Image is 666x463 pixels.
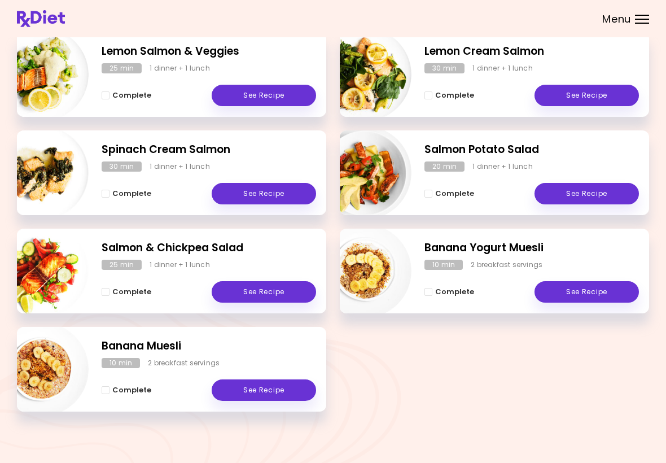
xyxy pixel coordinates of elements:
[148,358,220,368] div: 2 breakfast servings
[212,85,316,106] a: See Recipe - Lemon Salmon & Veggies
[102,285,151,299] button: Complete - Salmon & Chickpea Salad
[212,379,316,401] a: See Recipe - Banana Muesli
[424,240,639,256] h2: Banana Yogurt Muesli
[435,189,474,198] span: Complete
[318,224,411,318] img: Info - Banana Yogurt Muesli
[424,43,639,60] h2: Lemon Cream Salmon
[102,142,316,158] h2: Spinach Cream Salmon
[102,187,151,200] button: Complete - Spinach Cream Salmon
[102,43,316,60] h2: Lemon Salmon & Veggies
[534,85,639,106] a: See Recipe - Lemon Cream Salmon
[424,161,465,172] div: 20 min
[102,63,142,73] div: 25 min
[424,89,474,102] button: Complete - Lemon Cream Salmon
[102,383,151,397] button: Complete - Banana Muesli
[424,187,474,200] button: Complete - Salmon Potato Salad
[435,287,474,296] span: Complete
[424,285,474,299] button: Complete - Banana Yogurt Muesli
[424,142,639,158] h2: Salmon Potato Salad
[112,386,151,395] span: Complete
[534,281,639,303] a: See Recipe - Banana Yogurt Muesli
[102,338,316,355] h2: Banana Muesli
[435,91,474,100] span: Complete
[102,161,142,172] div: 30 min
[112,189,151,198] span: Complete
[150,161,210,172] div: 1 dinner + 1 lunch
[212,183,316,204] a: See Recipe - Spinach Cream Salmon
[112,287,151,296] span: Complete
[424,63,465,73] div: 30 min
[102,358,140,368] div: 10 min
[472,63,533,73] div: 1 dinner + 1 lunch
[150,63,210,73] div: 1 dinner + 1 lunch
[424,260,463,270] div: 10 min
[318,28,411,121] img: Info - Lemon Cream Salmon
[318,126,411,220] img: Info - Salmon Potato Salad
[17,10,65,27] img: RxDiet
[212,281,316,303] a: See Recipe - Salmon & Chickpea Salad
[472,161,533,172] div: 1 dinner + 1 lunch
[102,260,142,270] div: 25 min
[602,14,631,24] span: Menu
[471,260,542,270] div: 2 breakfast servings
[102,89,151,102] button: Complete - Lemon Salmon & Veggies
[112,91,151,100] span: Complete
[534,183,639,204] a: See Recipe - Salmon Potato Salad
[150,260,210,270] div: 1 dinner + 1 lunch
[102,240,316,256] h2: Salmon & Chickpea Salad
